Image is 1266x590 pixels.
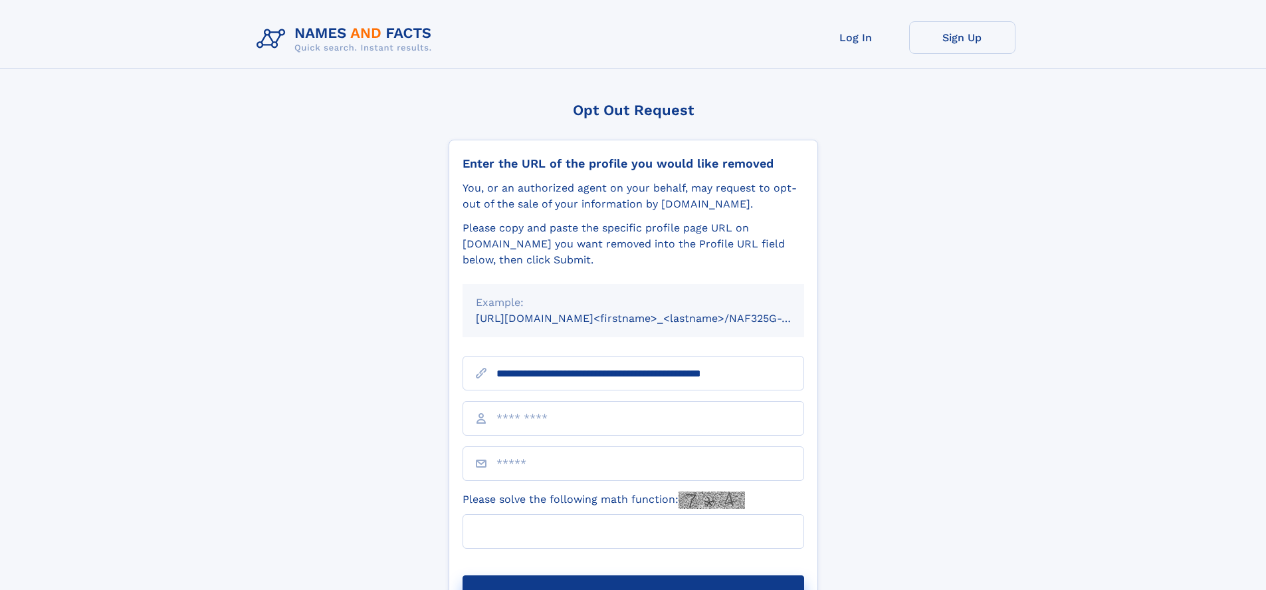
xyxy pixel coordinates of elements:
div: Please copy and paste the specific profile page URL on [DOMAIN_NAME] you want removed into the Pr... [463,220,804,268]
a: Sign Up [909,21,1015,54]
img: Logo Names and Facts [251,21,443,57]
div: Example: [476,295,791,311]
small: [URL][DOMAIN_NAME]<firstname>_<lastname>/NAF325G-xxxxxxxx [476,312,829,325]
div: Opt Out Request [449,102,818,118]
a: Log In [803,21,909,54]
div: You, or an authorized agent on your behalf, may request to opt-out of the sale of your informatio... [463,180,804,212]
div: Enter the URL of the profile you would like removed [463,156,804,171]
label: Please solve the following math function: [463,492,745,509]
